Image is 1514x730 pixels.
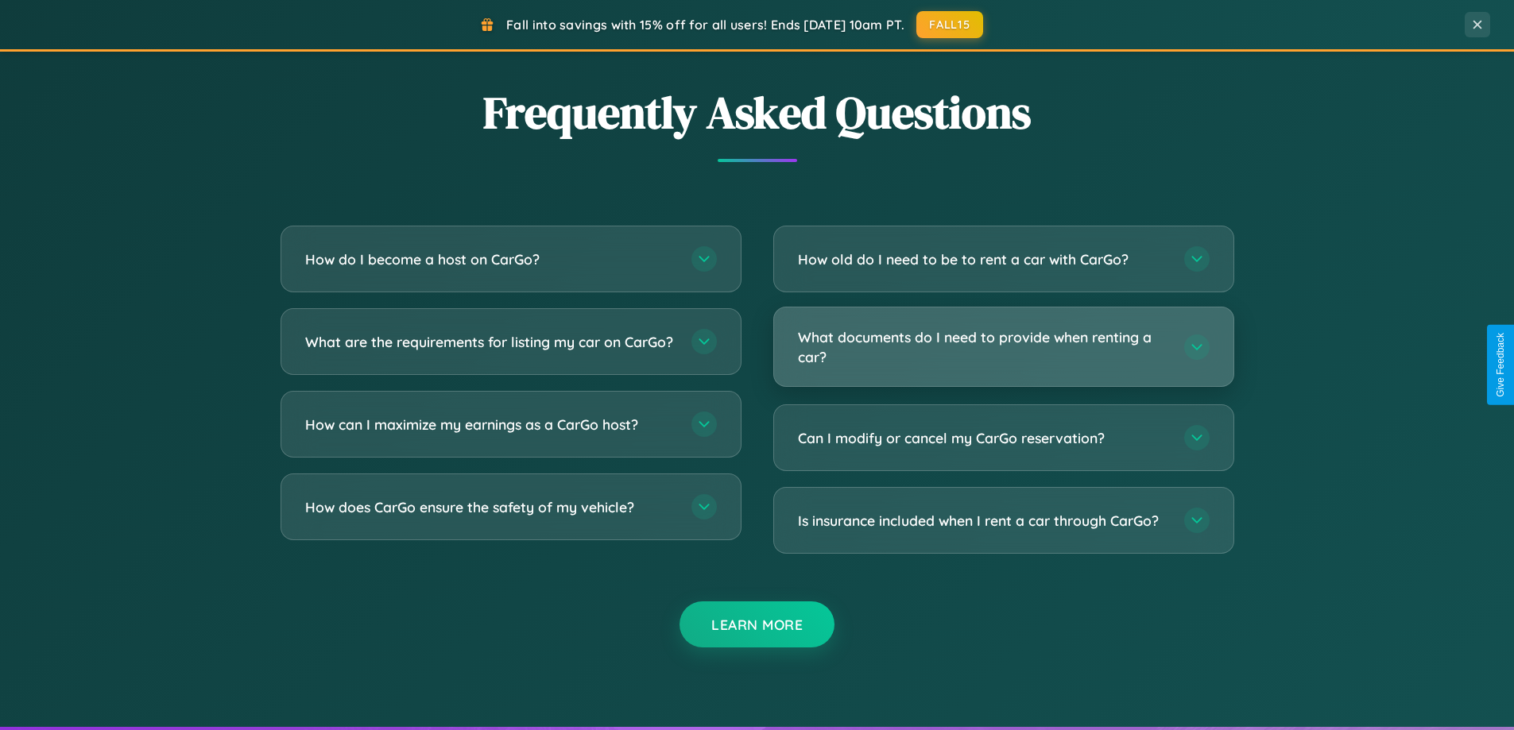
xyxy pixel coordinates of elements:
h3: Is insurance included when I rent a car through CarGo? [798,511,1168,531]
h3: How does CarGo ensure the safety of my vehicle? [305,497,676,517]
div: Give Feedback [1495,333,1506,397]
h3: How do I become a host on CarGo? [305,249,676,269]
h3: Can I modify or cancel my CarGo reservation? [798,428,1168,448]
h3: What documents do I need to provide when renting a car? [798,327,1168,366]
span: Fall into savings with 15% off for all users! Ends [DATE] 10am PT. [506,17,904,33]
h3: How old do I need to be to rent a car with CarGo? [798,249,1168,269]
h2: Frequently Asked Questions [281,82,1234,143]
button: FALL15 [916,11,983,38]
h3: How can I maximize my earnings as a CarGo host? [305,415,676,435]
h3: What are the requirements for listing my car on CarGo? [305,332,676,352]
button: Learn More [680,601,834,647]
